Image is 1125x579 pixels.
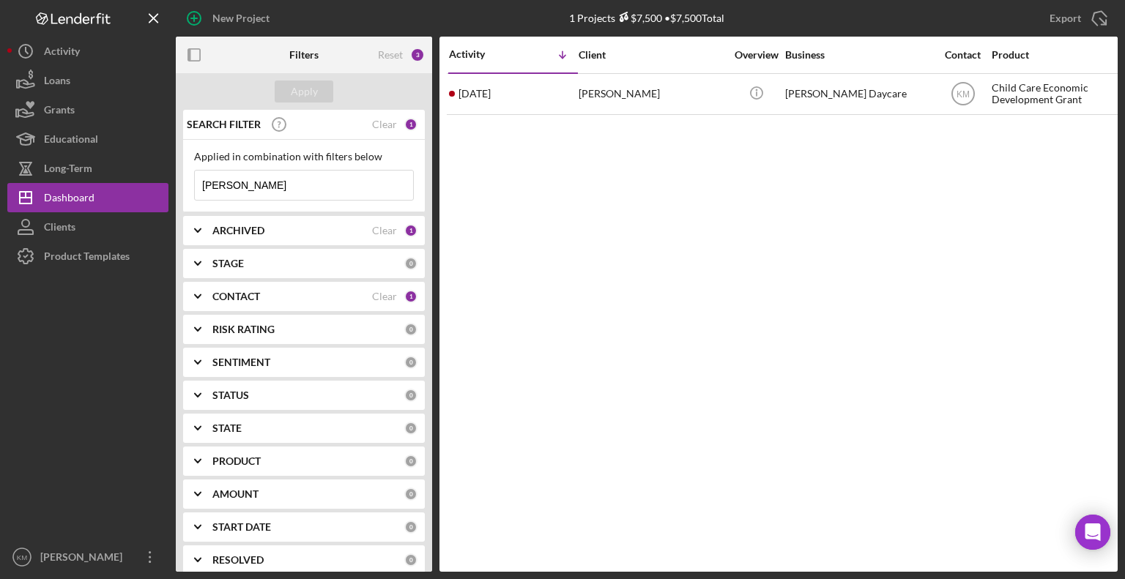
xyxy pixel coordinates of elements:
[785,49,932,61] div: Business
[1075,515,1110,550] div: Open Intercom Messenger
[615,12,662,24] div: $7,500
[212,422,242,434] b: STATE
[449,48,513,60] div: Activity
[404,257,417,270] div: 0
[404,520,417,534] div: 0
[212,324,275,335] b: RISK RATING
[7,242,168,271] button: Product Templates
[404,356,417,369] div: 0
[212,554,264,566] b: RESOLVED
[187,119,261,130] b: SEARCH FILTER
[404,290,417,303] div: 1
[7,212,168,242] button: Clients
[212,455,261,467] b: PRODUCT
[569,12,724,24] div: 1 Projects • $7,500 Total
[410,48,425,62] div: 3
[44,95,75,128] div: Grants
[372,291,397,302] div: Clear
[7,95,168,124] button: Grants
[44,124,98,157] div: Educational
[7,124,168,154] button: Educational
[275,81,333,102] button: Apply
[44,37,80,70] div: Activity
[935,49,990,61] div: Contact
[212,225,264,236] b: ARCHIVED
[212,521,271,533] b: START DATE
[7,66,168,95] button: Loans
[404,422,417,435] div: 0
[404,488,417,501] div: 0
[785,75,932,113] div: [PERSON_NAME] Daycare
[404,118,417,131] div: 1
[194,151,414,163] div: Applied in combination with filters below
[372,119,397,130] div: Clear
[44,66,70,99] div: Loans
[458,88,491,100] time: 2025-07-17 03:45
[212,4,270,33] div: New Project
[212,291,260,302] b: CONTACT
[579,75,725,113] div: [PERSON_NAME]
[212,389,249,401] b: STATUS
[404,224,417,237] div: 1
[44,154,92,187] div: Long-Term
[404,389,417,402] div: 0
[378,49,403,61] div: Reset
[404,323,417,336] div: 0
[44,212,75,245] div: Clients
[7,542,168,572] button: KM[PERSON_NAME]
[44,183,94,216] div: Dashboard
[289,49,319,61] b: Filters
[404,553,417,567] div: 0
[1035,4,1118,33] button: Export
[404,455,417,468] div: 0
[17,553,27,561] text: KM
[1050,4,1081,33] div: Export
[729,49,784,61] div: Overview
[372,225,397,236] div: Clear
[37,542,132,575] div: [PERSON_NAME]
[7,154,168,183] button: Long-Term
[7,37,168,66] button: Activity
[44,242,130,274] div: Product Templates
[176,4,284,33] button: New Project
[212,258,244,269] b: STAGE
[579,49,725,61] div: Client
[212,488,259,500] b: AMOUNT
[957,89,970,100] text: KM
[7,183,168,212] button: Dashboard
[212,356,270,368] b: SENTIMENT
[291,81,318,102] div: Apply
